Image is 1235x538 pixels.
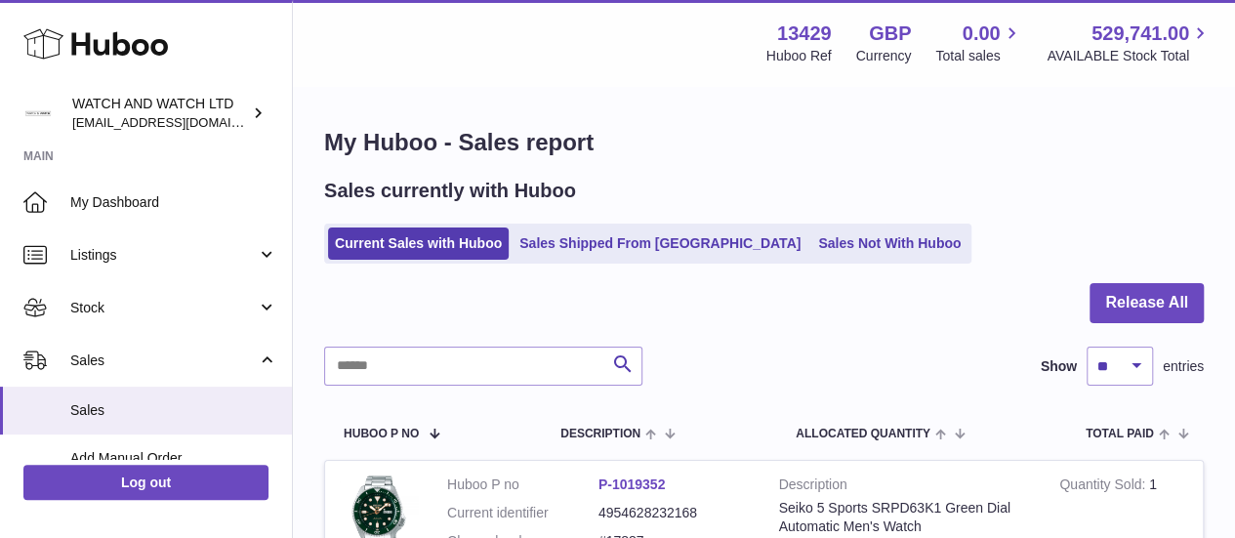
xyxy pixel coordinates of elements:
span: AVAILABLE Stock Total [1047,47,1212,65]
dt: Huboo P no [447,476,598,494]
h1: My Huboo - Sales report [324,127,1204,158]
dd: 4954628232168 [598,504,750,522]
span: Add Manual Order [70,449,277,468]
span: Sales [70,401,277,420]
button: Release All [1090,283,1204,323]
a: Current Sales with Huboo [328,228,509,260]
a: Sales Not With Huboo [811,228,967,260]
label: Show [1041,357,1077,376]
span: ALLOCATED Quantity [796,428,930,440]
div: Seiko 5 Sports SRPD63K1 Green Dial Automatic Men's Watch [779,499,1031,536]
h2: Sales currently with Huboo [324,178,576,204]
span: Description [560,428,640,440]
span: Total paid [1086,428,1154,440]
span: entries [1163,357,1204,376]
div: Currency [856,47,912,65]
span: Stock [70,299,257,317]
span: My Dashboard [70,193,277,212]
a: P-1019352 [598,476,666,492]
span: Sales [70,352,257,370]
span: Listings [70,246,257,265]
a: 0.00 Total sales [935,21,1022,65]
strong: Description [779,476,1031,499]
span: Total sales [935,47,1022,65]
img: internalAdmin-13429@internal.huboo.com [23,99,53,128]
dt: Current identifier [447,504,598,522]
span: Huboo P no [344,428,419,440]
strong: 13429 [777,21,832,47]
strong: Quantity Sold [1059,476,1149,497]
a: 529,741.00 AVAILABLE Stock Total [1047,21,1212,65]
a: Sales Shipped From [GEOGRAPHIC_DATA] [513,228,807,260]
span: [EMAIL_ADDRESS][DOMAIN_NAME] [72,114,287,130]
a: Log out [23,465,268,500]
div: WATCH AND WATCH LTD [72,95,248,132]
div: Huboo Ref [766,47,832,65]
strong: GBP [869,21,911,47]
span: 529,741.00 [1091,21,1189,47]
span: 0.00 [963,21,1001,47]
